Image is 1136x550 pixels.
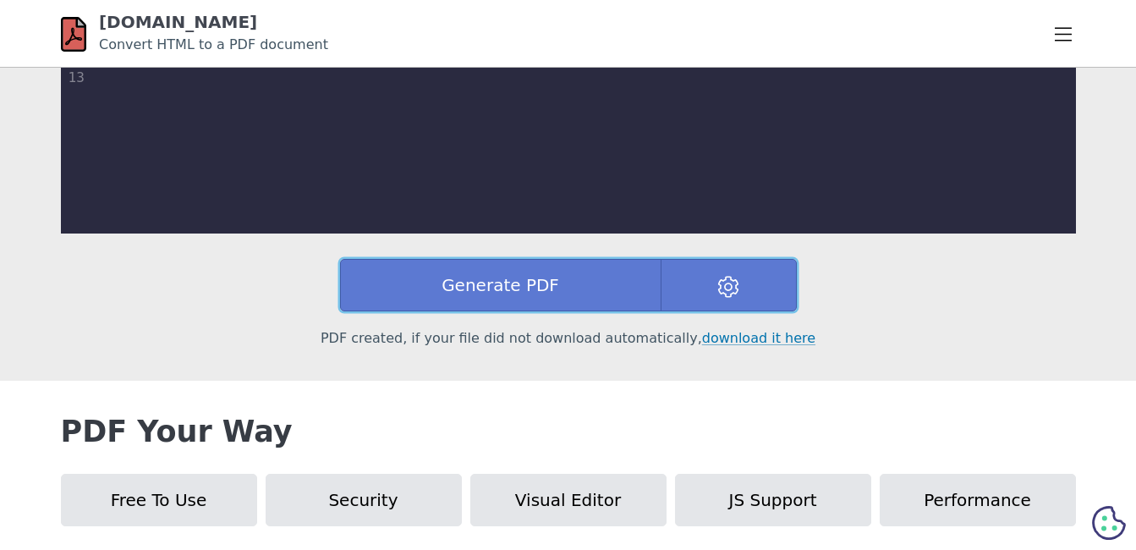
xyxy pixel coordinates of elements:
[61,328,1076,349] p: PDF created, if your file did not download automatically,
[64,69,87,87] div: 13
[340,259,661,311] button: Generate PDF
[266,474,462,526] button: Security
[61,15,86,53] img: html-pdf.net
[111,490,207,510] span: Free To Use
[1092,506,1126,540] svg: Cookie Preferences
[61,415,1076,448] h2: PDF Your Way
[470,474,667,526] button: Visual Editor
[880,474,1076,526] button: Performance
[702,330,815,346] a: download it here
[675,474,871,526] button: JS Support
[728,490,816,510] span: JS Support
[99,36,328,52] small: Convert HTML to a PDF document
[99,12,257,32] a: [DOMAIN_NAME]
[515,490,621,510] span: Visual Editor
[328,490,398,510] span: Security
[924,490,1031,510] span: Performance
[61,474,257,526] button: Free To Use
